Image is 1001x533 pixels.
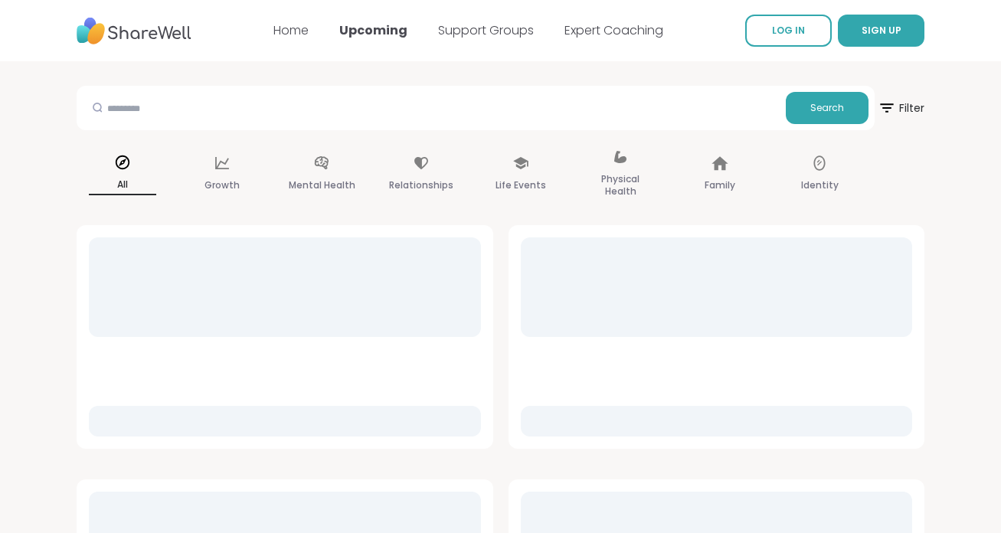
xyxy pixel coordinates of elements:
img: ShareWell Nav Logo [77,10,191,52]
span: Search [810,101,844,115]
span: Filter [878,90,924,126]
p: Mental Health [289,176,355,195]
a: LOG IN [745,15,832,47]
a: Upcoming [339,21,407,39]
p: Growth [204,176,240,195]
p: Family [705,176,735,195]
button: SIGN UP [838,15,924,47]
a: Expert Coaching [564,21,663,39]
a: Home [273,21,309,39]
p: Identity [801,176,839,195]
p: Life Events [496,176,546,195]
span: LOG IN [772,24,805,37]
button: Search [786,92,869,124]
p: Relationships [389,176,453,195]
a: Support Groups [438,21,534,39]
button: Filter [878,86,924,130]
span: SIGN UP [862,24,901,37]
p: Physical Health [587,170,654,201]
p: All [89,175,156,195]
